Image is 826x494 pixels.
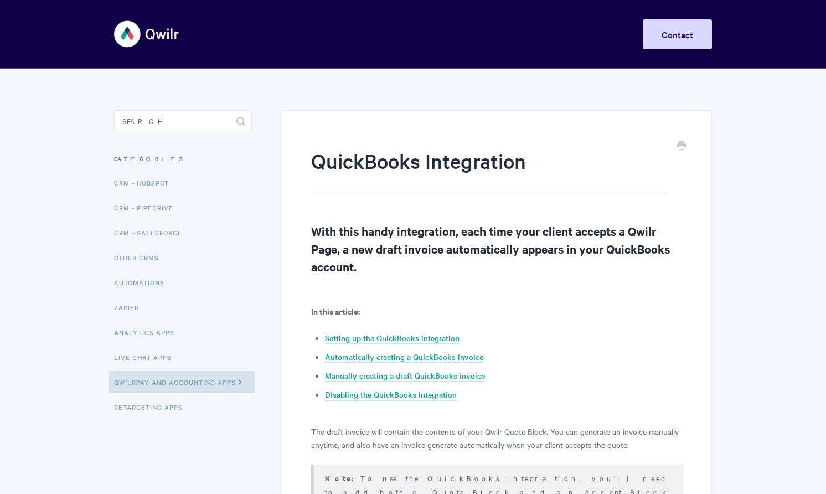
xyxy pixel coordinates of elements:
[114,110,252,132] input: Search
[311,147,667,194] h1: QuickBooks Integration
[114,13,180,55] img: Qwilr Help Center
[114,346,180,368] a: Live Chat Apps
[643,19,712,49] a: Contact
[311,425,684,451] p: The draft invoice will contain the contents of your Qwilr Quote Block. You can generate an invoic...
[325,351,483,363] a: Automatically creating a QuickBooks invoice
[109,371,255,393] a: QwilrPay and Accounting Apps
[114,396,191,418] a: Retargeting Apps
[311,222,684,275] h2: With this handy integration, each time your client accepts a Qwilr Page, a new draft invoice auto...
[114,246,167,269] a: Other CRMs
[114,222,190,244] a: CRM - Salesforce
[325,370,485,382] a: Manually creating a draft QuickBooks invoice
[325,473,360,483] strong: Note:
[114,296,147,318] a: Zapier
[114,271,173,294] a: Automations
[114,172,177,194] a: CRM - HubSpot
[325,389,457,401] a: Disabling the QuickBooks integration
[114,321,183,343] a: Analytics Apps
[677,140,686,152] a: Print this Article
[311,305,360,317] b: In this article:
[114,149,252,169] h3: Categories
[325,332,460,344] a: Setting up the QuickBooks integration
[114,197,182,219] a: CRM - Pipedrive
